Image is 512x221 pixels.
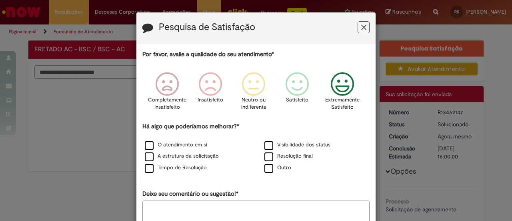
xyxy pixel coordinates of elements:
[233,66,274,121] div: Neutro ou indiferente
[320,66,366,121] div: Extremamente Satisfeito
[145,152,219,160] label: A estrutura da solicitação
[159,22,255,32] label: Pesquisa de Satisfação
[190,66,231,121] div: Insatisfeito
[264,141,330,149] label: Visibilidade dos status
[239,96,268,111] p: Neutro ou indiferente
[142,122,370,174] div: Há algo que poderíamos melhorar?*
[148,96,186,111] p: Completamente Insatisfeito
[145,164,207,172] label: Tempo de Resolução
[198,96,223,104] p: Insatisfeito
[286,96,308,104] p: Satisfeito
[142,190,238,198] label: Deixe seu comentário ou sugestão!*
[147,66,188,121] div: Completamente Insatisfeito
[325,96,360,111] p: Extremamente Satisfeito
[142,50,274,59] label: Por favor, avalie a qualidade do seu atendimento*
[276,66,317,121] div: Satisfeito
[264,164,291,172] label: Outro
[145,141,207,149] label: O atendimento em si
[264,152,313,160] label: Resolução final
